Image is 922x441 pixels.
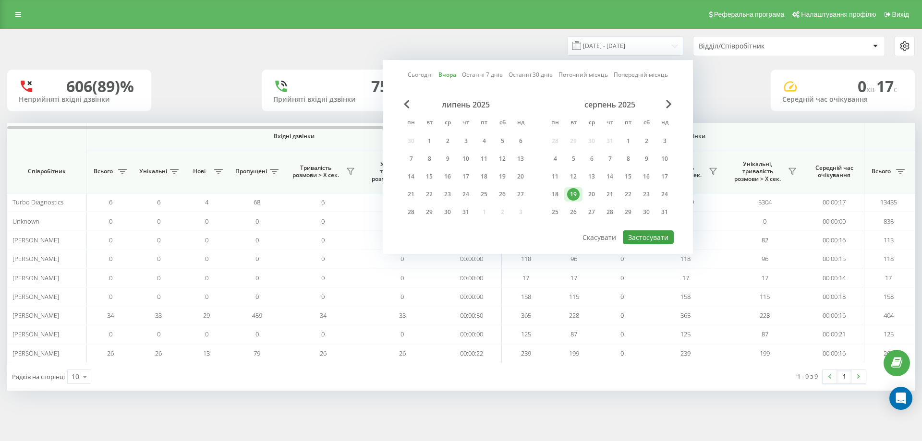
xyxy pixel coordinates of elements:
div: сб 23 серп 2025 р. [637,187,655,202]
div: нд 17 серп 2025 р. [655,169,674,184]
div: вт 12 серп 2025 р. [564,169,582,184]
span: 0 [321,274,325,282]
span: 0 [321,330,325,338]
span: 96 [570,254,577,263]
span: 0 [157,330,160,338]
div: вт 5 серп 2025 р. [564,152,582,166]
div: 26 [496,188,509,201]
div: липень 2025 [402,100,530,109]
div: 4 [549,153,561,165]
div: ср 30 лип 2025 р. [438,205,457,219]
div: вт 29 лип 2025 р. [420,205,438,219]
span: 404 [884,311,894,320]
span: 34 [320,311,327,320]
div: пт 4 лип 2025 р. [475,134,493,148]
span: 118 [884,254,894,263]
td: 00:00:50 [442,306,502,325]
div: пт 15 серп 2025 р. [619,169,637,184]
span: 0 [205,236,208,244]
span: 13435 [880,198,897,206]
abbr: неділя [657,116,672,131]
abbr: понеділок [404,116,418,131]
td: 00:00:17 [804,193,864,212]
span: 79 [254,349,260,358]
div: 30 [640,206,653,218]
div: нд 10 серп 2025 р. [655,152,674,166]
span: 17 [570,274,577,282]
div: Open Intercom Messenger [889,387,912,410]
div: 19 [496,170,509,183]
span: 6 [157,198,160,206]
a: Поточний місяць [558,70,608,79]
div: серпень 2025 [546,100,674,109]
span: 0 [109,274,112,282]
span: Унікальні [139,167,167,175]
div: нд 27 лип 2025 р. [511,187,530,202]
div: 28 [405,206,417,218]
div: чт 10 лип 2025 р. [457,152,475,166]
div: сб 30 серп 2025 р. [637,205,655,219]
div: 15 [423,170,436,183]
span: 125 [680,330,691,338]
span: Вихід [892,11,909,18]
span: 0 [109,292,112,301]
abbr: понеділок [548,116,562,131]
div: 25 [549,206,561,218]
span: Унікальні, тривалість розмови > Х сек. [367,160,423,183]
span: 0 [255,330,259,338]
span: 0 [109,236,112,244]
div: чт 28 серп 2025 р. [601,205,619,219]
td: 00:00:15 [804,250,864,268]
span: 17 [876,76,898,96]
button: Скасувати [577,230,621,244]
span: Unknown [12,217,39,226]
div: 1 [622,135,634,147]
div: 10 [72,372,79,381]
span: 4 [205,198,208,206]
div: 1 [423,135,436,147]
div: 10 [460,153,472,165]
span: 17 [762,274,768,282]
span: Пропущені [235,167,267,175]
div: 29 [423,206,436,218]
span: 0 [763,217,766,226]
div: 24 [658,188,671,201]
span: 26 [155,349,162,358]
span: 26 [399,349,406,358]
div: сб 16 серп 2025 р. [637,169,655,184]
div: сб 26 лип 2025 р. [493,187,511,202]
div: вт 19 серп 2025 р. [564,187,582,202]
td: 00:00:21 [804,325,864,344]
span: 239 [521,349,531,358]
div: 606 (89)% [66,77,134,95]
div: 26 [567,206,580,218]
span: 228 [760,311,770,320]
span: 0 [620,254,624,263]
span: Всього [869,167,893,175]
div: 23 [640,188,653,201]
span: 113 [884,236,894,244]
span: 0 [400,330,404,338]
span: 26 [107,349,114,358]
span: [PERSON_NAME] [12,349,59,358]
abbr: неділя [513,116,528,131]
span: 0 [205,292,208,301]
td: 00:00:18 [804,287,864,306]
div: 12 [567,170,580,183]
div: 25 [478,188,490,201]
span: 5304 [758,198,772,206]
div: 29 [622,206,634,218]
span: 0 [321,236,325,244]
span: 0 [321,254,325,263]
div: 23 [441,188,454,201]
span: 0 [157,292,160,301]
div: пт 25 лип 2025 р. [475,187,493,202]
span: 115 [569,292,579,301]
div: 17 [460,170,472,183]
span: 0 [321,217,325,226]
div: 3 [460,135,472,147]
div: 12 [496,153,509,165]
div: 28 [604,206,616,218]
div: 8 [423,153,436,165]
a: Вчора [438,70,456,79]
